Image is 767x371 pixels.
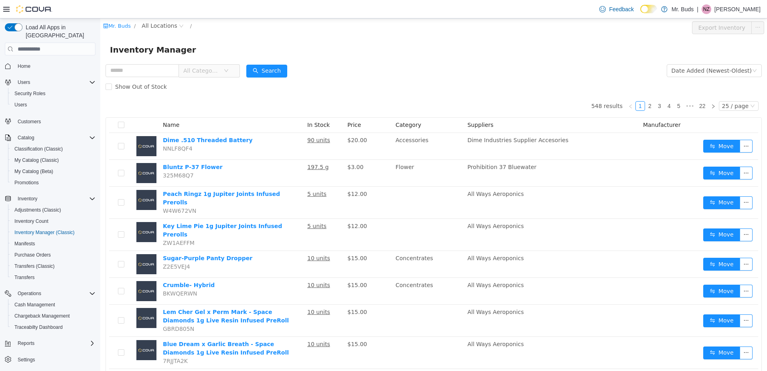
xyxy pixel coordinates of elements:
[18,63,30,69] span: Home
[11,228,78,237] a: Inventory Manager (Classic)
[697,4,698,14] p: |
[16,5,52,13] img: Cova
[8,99,99,110] button: Users
[555,83,564,92] a: 3
[207,118,230,125] u: 90 units
[14,77,33,87] button: Users
[11,300,58,310] a: Cash Management
[18,196,37,202] span: Inventory
[247,236,267,243] span: $15.00
[672,4,694,14] p: Mr. Buds
[11,239,95,249] span: Manifests
[703,4,710,14] span: NZ
[583,83,596,92] span: •••
[639,239,652,252] button: icon: ellipsis
[651,3,664,16] button: icon: ellipsis
[36,322,56,342] img: Blue Dream x Garlic Breath - Space Diamonds 1g Live Resin Infused PreRoll placeholder
[36,171,56,192] img: Peach Ringz 1g Jupiter Joints Infused Prerolls placeholder
[63,236,152,243] a: Sugar-Purple Panty Dropper
[63,245,90,251] span: Z2E5VEJ4
[14,133,95,143] span: Catalog
[571,46,651,58] div: Date Added (Newest-Oldest)
[207,172,226,179] u: 5 units
[146,46,187,59] button: icon: searchSearch
[63,145,122,152] a: Bluntz P-37 Flower
[292,232,364,259] td: Concentrates
[603,266,640,279] button: icon: swapMove
[639,210,652,223] button: icon: ellipsis
[8,227,99,238] button: Inventory Manager (Classic)
[14,90,45,97] span: Security Roles
[367,103,393,110] span: Suppliers
[367,236,424,243] span: All Ways Aeroponics
[367,290,424,297] span: All Ways Aeroponics
[3,4,30,10] a: icon: shopMr. Buds
[603,148,640,161] button: icon: swapMove
[14,355,38,365] a: Settings
[14,338,95,348] span: Reports
[491,83,522,92] li: 548 results
[36,204,56,224] img: Key Lime Pie 1g Jupiter Joints Infused Prerolls placeholder
[8,143,99,155] button: Classification (Classic)
[36,289,56,310] img: Lem Cher Gel x Perm Mark - Space Diamonds 1g Live Resin Infused PreRoll placeholder
[367,204,424,211] span: All Ways Aeroponics
[2,338,99,349] button: Reports
[90,4,91,10] span: /
[11,178,95,188] span: Promotions
[36,145,56,165] img: Bluntz P-37 Flower placeholder
[11,100,30,110] a: Users
[14,207,61,213] span: Adjustments (Classic)
[11,261,95,271] span: Transfers (Classic)
[545,83,554,92] li: 2
[247,204,267,211] span: $12.00
[18,290,41,297] span: Operations
[564,83,573,92] a: 4
[14,116,95,126] span: Customers
[11,273,38,282] a: Transfers
[292,259,364,286] td: Concentrates
[603,121,640,134] button: icon: swapMove
[535,83,545,92] li: 1
[14,61,95,71] span: Home
[603,328,640,341] button: icon: swapMove
[574,83,583,92] a: 5
[8,216,99,227] button: Inventory Count
[8,261,99,272] button: Transfers (Classic)
[603,296,640,309] button: icon: swapMove
[11,100,95,110] span: Users
[18,357,35,363] span: Settings
[2,60,99,72] button: Home
[83,48,120,56] span: All Categories
[2,193,99,204] button: Inventory
[11,250,95,260] span: Purchase Orders
[536,83,544,92] a: 1
[247,172,267,179] span: $12.00
[639,121,652,134] button: icon: ellipsis
[640,13,641,14] span: Dark Mode
[592,3,651,16] button: Export Inventory
[11,216,52,226] a: Inventory Count
[41,3,77,12] span: All Locations
[2,115,99,127] button: Customers
[8,249,99,261] button: Purchase Orders
[526,83,535,92] li: Previous Page
[2,354,99,365] button: Settings
[11,167,95,176] span: My Catalog (Beta)
[14,274,34,281] span: Transfers
[8,272,99,283] button: Transfers
[8,310,99,322] button: Chargeback Management
[63,127,92,133] span: NNLF8QF4
[63,172,180,187] a: Peach Ringz 1g Jupiter Joints Infused Prerolls
[36,236,56,256] img: Sugar-Purple Panty Dropper placeholder
[11,228,95,237] span: Inventory Manager (Classic)
[8,322,99,333] button: Traceabilty Dashboard
[63,272,97,278] span: BKWQERWN
[639,266,652,279] button: icon: ellipsis
[8,204,99,216] button: Adjustments (Classic)
[702,4,711,14] div: Norman Zoelzer
[63,263,114,270] a: Crumble- Hybrid
[207,263,230,270] u: 10 units
[292,114,364,141] td: Accessories
[14,229,75,236] span: Inventory Manager (Classic)
[622,83,648,92] div: 25 / page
